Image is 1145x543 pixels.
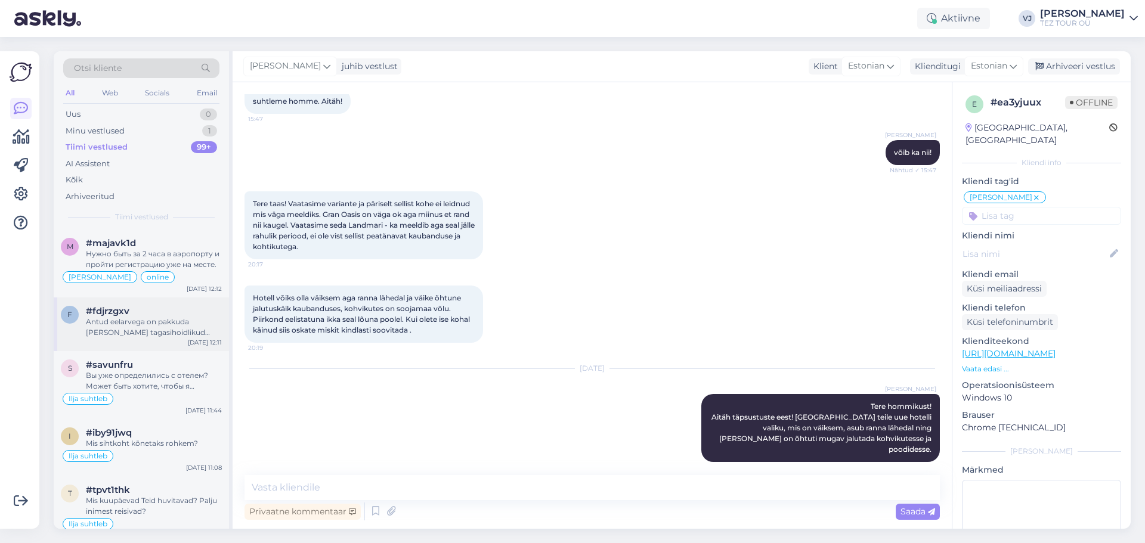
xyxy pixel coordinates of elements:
div: [DATE] 12:11 [188,338,222,347]
div: Küsi meiliaadressi [962,281,1047,297]
div: Klient [809,60,838,73]
span: [PERSON_NAME] [970,194,1032,201]
span: Offline [1065,96,1118,109]
p: Kliendi telefon [962,302,1121,314]
div: 99+ [191,141,217,153]
p: Operatsioonisüsteem [962,379,1121,392]
span: [PERSON_NAME] [250,60,321,73]
div: Uus [66,108,81,120]
div: 1 [202,125,217,137]
div: [DATE] [245,363,940,374]
span: Hotell võiks olla väiksem aga ranna lähedal ja väike õhtune jalutuskäik kaubanduses, kohvikutes o... [253,293,472,334]
p: Klienditeekond [962,335,1121,347]
div: Aktiivne [917,8,990,29]
span: 20:17 [248,260,293,269]
div: Нужно быть за 2 часа в аэропорту и пройти регистрацию уже на месте. [86,249,222,270]
div: Minu vestlused [66,125,125,137]
p: Märkmed [962,464,1121,476]
span: 20:19 [248,343,293,352]
div: TEZ TOUR OÜ [1040,18,1125,28]
span: Nähtud ✓ 15:47 [890,166,936,175]
span: #fdjrzgxv [86,306,129,317]
div: Arhiveeritud [66,191,114,203]
span: suhtleme homme. Aitäh! [253,97,342,106]
span: Ilja suhtleb [69,520,107,528]
span: s [68,364,72,373]
div: Вы уже определились с отелем? Может быть хотите, чтобы я отправил предложения [PERSON_NAME] на по... [86,370,222,392]
div: Email [194,85,219,101]
span: [PERSON_NAME] [885,131,936,139]
span: võib ka nii! [894,148,932,157]
div: AI Assistent [66,158,110,170]
a: [PERSON_NAME]TEZ TOUR OÜ [1040,9,1138,28]
span: 9:54 [892,463,936,471]
div: Tiimi vestlused [66,141,128,153]
div: Klienditugi [910,60,961,73]
a: [URL][DOMAIN_NAME] [962,348,1056,359]
span: online [147,274,169,281]
span: m [67,242,73,251]
span: 15:47 [248,114,293,123]
div: # ea3yjuux [991,95,1065,110]
span: #tpvt1thk [86,485,130,495]
span: Estonian [971,60,1007,73]
div: [DATE] 11:08 [186,463,222,472]
div: [DATE] 12:12 [187,284,222,293]
span: Tere taas! Vaatasime variante ja päriselt sellist kohe ei leidnud mis väga meeldiks. Gran Oasis o... [253,199,476,251]
span: #savunfru [86,359,133,370]
div: Arhiveeri vestlus [1028,58,1120,75]
div: [DATE] 11:44 [185,406,222,415]
div: Küsi telefoninumbrit [962,314,1058,330]
p: Kliendi email [962,268,1121,281]
div: Kõik [66,174,83,186]
div: Socials [143,85,172,101]
img: Askly Logo [10,61,32,83]
p: Brauser [962,409,1121,421]
p: Chrome [TECHNICAL_ID] [962,421,1121,434]
div: Web [100,85,120,101]
div: Privaatne kommentaar [245,504,361,520]
span: Tiimi vestlused [115,212,168,222]
p: Vaata edasi ... [962,364,1121,374]
span: Otsi kliente [74,62,122,75]
div: juhib vestlust [337,60,398,73]
div: All [63,85,77,101]
p: Windows 10 [962,392,1121,404]
span: #iby91jwq [86,427,132,438]
input: Lisa tag [962,207,1121,225]
span: [PERSON_NAME] [69,274,131,281]
span: i [69,432,71,440]
div: [PERSON_NAME] [1040,9,1125,18]
div: Mis sihtkoht kõnetaks rohkem? [86,438,222,449]
div: [PERSON_NAME] [962,446,1121,457]
div: [GEOGRAPHIC_DATA], [GEOGRAPHIC_DATA] [965,122,1109,147]
span: Saada [900,506,935,517]
span: Ilja suhtleb [69,452,107,460]
p: Kliendi nimi [962,229,1121,242]
span: Estonian [848,60,884,73]
span: #majavk1d [86,238,136,249]
span: f [67,310,72,319]
p: Kliendi tag'id [962,175,1121,188]
span: [PERSON_NAME] [885,384,936,393]
span: e [972,100,977,108]
div: Mis kuupäevad Teid huvitavad? Palju inimest reisivad? [86,495,222,517]
span: t [68,489,72,498]
div: 0 [200,108,217,120]
div: Kliendi info [962,157,1121,168]
div: VJ [1019,10,1035,27]
div: Antud eelarvega on pakkuda [PERSON_NAME] tagasihoidlikud hotellivalikud. [86,317,222,338]
input: Lisa nimi [963,247,1107,260]
span: Ilja suhtleb [69,395,107,402]
span: Tere hommikust! Aitäh täpsustuste eest! [GEOGRAPHIC_DATA] teile uue hotelli valiku, mis on väikse... [711,402,933,454]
